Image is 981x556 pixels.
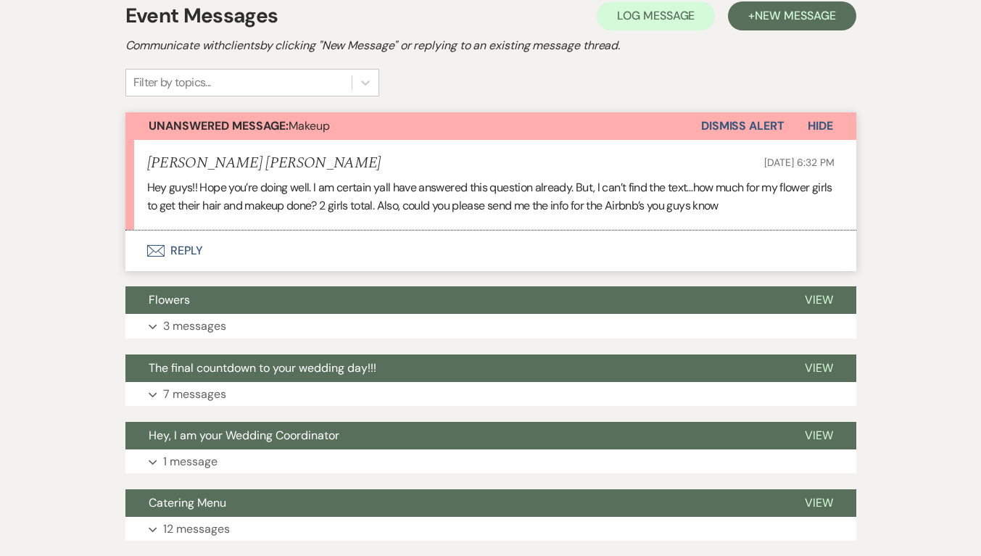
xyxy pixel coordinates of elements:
span: The final countdown to your wedding day!!! [149,360,376,375]
span: Makeup [149,118,330,133]
button: Hide [785,112,856,140]
button: Dismiss Alert [701,112,785,140]
p: 12 messages [163,520,230,539]
button: 7 messages [125,382,856,407]
button: Hey, I am your Wedding Coordinator [125,422,782,449]
button: The final countdown to your wedding day!!! [125,354,782,382]
h1: Event Messages [125,1,278,31]
h2: Communicate with clients by clicking "New Message" or replying to an existing message thread. [125,37,856,54]
span: Log Message [617,8,695,23]
button: Reply [125,231,856,271]
button: View [782,286,856,314]
button: 1 message [125,449,856,474]
button: View [782,422,856,449]
button: View [782,354,856,382]
button: +New Message [728,1,856,30]
span: View [805,428,833,443]
span: New Message [755,8,835,23]
button: Log Message [597,1,715,30]
button: Flowers [125,286,782,314]
span: Catering Menu [149,495,226,510]
button: Unanswered Message:Makeup [125,112,701,140]
span: Hey, I am your Wedding Coordinator [149,428,339,443]
span: View [805,360,833,375]
span: [DATE] 6:32 PM [764,156,834,169]
span: Flowers [149,292,190,307]
p: Hey guys!! Hope you’re doing well. I am certain yall have answered this question already. But, I ... [147,178,835,215]
strong: Unanswered Message: [149,118,289,133]
button: Catering Menu [125,489,782,517]
h5: [PERSON_NAME] [PERSON_NAME] [147,154,381,173]
p: 3 messages [163,317,226,336]
span: Hide [808,118,833,133]
p: 7 messages [163,385,226,404]
div: Filter by topics... [133,74,211,91]
button: 3 messages [125,314,856,339]
span: View [805,292,833,307]
p: 1 message [163,452,218,471]
span: View [805,495,833,510]
button: View [782,489,856,517]
button: 12 messages [125,517,856,542]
